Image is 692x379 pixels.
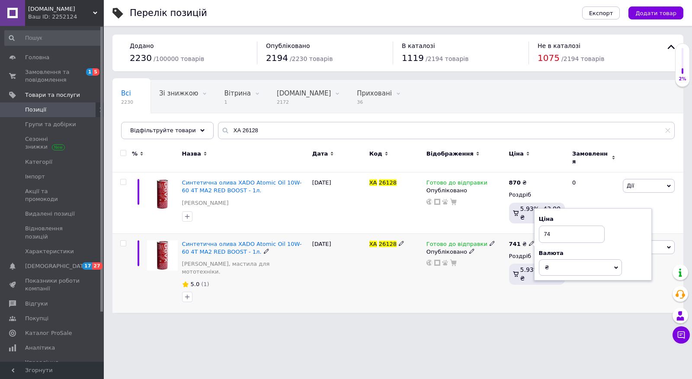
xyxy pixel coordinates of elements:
[130,53,152,63] span: 2230
[402,53,424,63] span: 1119
[402,42,435,49] span: В каталозі
[121,122,166,130] span: Опубліковані
[25,135,80,151] span: Сезонні знижки
[25,158,52,166] span: Категорії
[201,281,209,287] span: (1)
[369,150,382,158] span: Код
[25,91,80,99] span: Товари та послуги
[182,199,229,207] a: [PERSON_NAME]
[509,252,565,260] div: Роздріб
[218,122,675,139] input: Пошук по назві позиції, артикулу і пошуковим запитам
[147,179,178,210] img: Синтетическое масло XADO Atomic OIL 10W-60 4T MA2 RED BOOST - 1л.
[572,150,609,166] span: Замовлення
[561,55,604,62] span: / 2194 товарів
[92,262,102,270] span: 27
[25,329,72,337] span: Каталог ProSale
[509,150,524,158] span: Ціна
[426,55,468,62] span: / 2194 товарів
[25,54,49,61] span: Головна
[290,55,333,62] span: / 2230 товарів
[121,89,131,97] span: Всі
[130,9,207,18] div: Перелік позицій
[25,225,80,240] span: Відновлення позицій
[509,240,535,248] div: ₴
[182,179,302,194] a: Синтетична олива XADO Atomic Oil 10W-60 4T MA2 RED BOOST - 1л.
[130,42,154,49] span: Додано
[357,89,392,97] span: Приховані
[567,172,621,234] div: 0
[25,106,46,114] span: Позиції
[86,68,93,76] span: 1
[539,215,647,223] div: Ціна
[426,248,505,256] div: Опубліковано
[538,42,580,49] span: Не в каталозі
[25,248,74,255] span: Характеристики
[93,68,99,76] span: 5
[520,205,561,221] span: 5.93%, 43.90 ₴
[224,89,250,97] span: Вітрина
[266,53,288,63] span: 2194
[509,241,521,247] b: 741
[182,260,308,276] a: [PERSON_NAME], мастила для мототехніки.
[310,233,367,313] div: [DATE]
[627,182,634,189] span: Дії
[25,315,48,322] span: Покупці
[369,241,377,247] span: ХА
[379,241,397,247] span: 26128
[312,150,328,158] span: Дата
[159,89,198,97] span: Зі знижкою
[25,277,80,293] span: Показники роботи компанії
[545,264,549,271] span: ₴
[25,188,80,203] span: Акції та промокоди
[25,173,45,181] span: Імпорт
[628,6,683,19] button: Додати товар
[25,344,55,352] span: Аналітика
[25,121,76,128] span: Групи та добірки
[676,76,689,82] div: 2%
[224,99,250,105] span: 1
[82,262,92,270] span: 17
[182,150,201,158] span: Назва
[379,179,397,186] span: 26128
[28,5,93,13] span: xados.com.ua
[357,99,392,105] span: 36
[25,262,89,270] span: [DEMOGRAPHIC_DATA]
[369,179,377,186] span: ХА
[538,53,560,63] span: 1075
[310,172,367,234] div: [DATE]
[509,179,521,186] b: 870
[121,99,133,105] span: 2230
[25,68,80,84] span: Замовлення та повідомлення
[182,241,302,255] a: Синтетична олива XADO Atomic Oil 10W-60 4T MA2 RED BOOST - 1л.
[426,187,505,194] div: Опубліковано
[266,42,310,49] span: Опубліковано
[277,99,331,105] span: 2172
[25,359,80,374] span: Управління сайтом
[25,300,48,308] span: Відгуки
[509,179,527,187] div: ₴
[426,150,474,158] span: Відображення
[147,240,178,271] img: Синтетическое масло XADO Atomic OIL 10W-60 4T MA2 RED BOOST - 1л.
[539,249,647,257] div: Валюта
[582,6,620,19] button: Експорт
[132,150,138,158] span: %
[673,326,690,344] button: Чат з покупцем
[25,210,75,218] span: Видалені позиції
[426,241,487,250] span: Готово до відправки
[509,191,565,199] div: Роздріб
[520,266,561,282] span: 5.93%, 43.90 ₴
[4,30,102,46] input: Пошук
[191,281,200,287] span: 5.0
[635,10,676,16] span: Додати товар
[277,89,331,97] span: [DOMAIN_NAME]
[130,127,196,134] span: Відфільтруйте товари
[154,55,204,62] span: / 100000 товарів
[589,10,613,16] span: Експорт
[426,179,487,188] span: Готово до відправки
[28,13,104,21] div: Ваш ID: 2252124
